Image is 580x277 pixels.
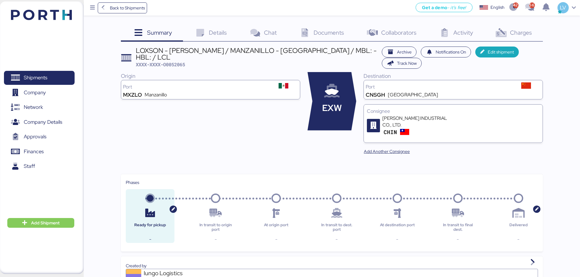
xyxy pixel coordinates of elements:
span: Details [209,29,227,36]
div: CNSGH [366,92,385,97]
span: EXW [322,102,342,115]
div: - [131,236,170,243]
div: Delivered [499,223,538,232]
span: Shipments [24,73,47,82]
div: Origin [121,72,300,80]
a: Staff [4,159,75,173]
span: Approvals [24,132,46,141]
a: Shipments [4,71,75,85]
div: - [317,236,356,243]
span: Archive [397,48,412,56]
button: Add Another Consignee [359,146,415,157]
span: LV [560,4,566,12]
div: Destination [364,72,543,80]
span: Company Details [24,118,62,126]
span: XXXX-XXXX-O0052065 [136,61,185,68]
a: Network [4,100,75,114]
span: Chat [264,29,277,36]
span: Charges [510,29,532,36]
span: Network [24,103,43,112]
span: Add Shipment [31,219,60,227]
span: Documents [314,29,344,36]
a: Company [4,85,75,99]
div: In transit to dest. port [317,223,356,232]
div: Phases [126,179,538,186]
button: Track Now [382,58,422,69]
button: Menu [87,3,98,13]
span: Activity [453,29,473,36]
div: In transit to origin port [196,223,235,232]
span: Staff [24,162,35,171]
div: Created by [126,262,538,269]
div: At destination port [378,223,417,232]
div: - [438,236,477,243]
span: Edit shipment [488,48,514,56]
div: - [378,236,417,243]
span: Track Now [397,60,417,67]
div: LOXSON - [PERSON_NAME] / MANZANILLO - [GEOGRAPHIC_DATA] / MBL: - HBL: / LCL [136,47,379,61]
span: Collaborators [381,29,417,36]
div: At origin port [257,223,296,232]
div: Manzanillo [145,92,167,97]
span: Company [24,88,46,97]
div: Consignee [367,108,540,115]
div: - [257,236,296,243]
span: Finances [24,147,44,156]
a: Approvals [4,130,75,144]
span: Notifications On [436,48,466,56]
div: [GEOGRAPHIC_DATA] [388,92,438,97]
span: Summary [147,29,172,36]
div: - [196,236,235,243]
button: Notifications On [421,47,471,57]
div: MXZLO [123,92,142,97]
span: Add Another Consignee [364,148,410,155]
div: In transit to final dest. [438,223,477,232]
span: Back to Shipments [110,4,145,12]
button: Edit shipment [475,47,519,57]
div: Port [123,85,269,89]
div: [PERSON_NAME] INDUSTRIAL CO., LTD. [382,115,455,128]
button: Add Shipment [7,218,74,228]
div: - [499,236,538,243]
a: Company Details [4,115,75,129]
div: Ready for pickup [131,223,170,232]
button: Archive [382,47,417,57]
div: Port [366,85,511,89]
a: Back to Shipments [98,2,147,13]
div: English [490,4,504,11]
a: Finances [4,144,75,158]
